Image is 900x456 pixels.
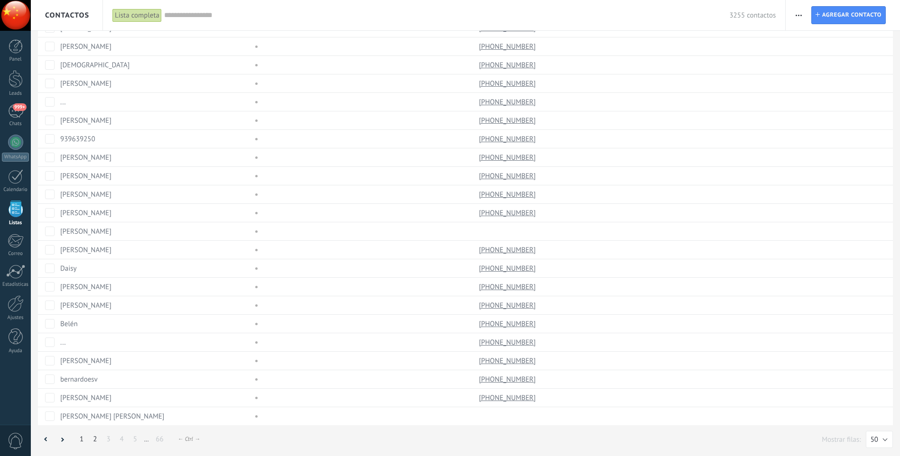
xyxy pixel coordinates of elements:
[479,209,538,217] a: [PHONE_NUMBER]
[60,264,77,273] a: Daisy
[871,435,878,444] span: 50
[60,283,111,292] a: [PERSON_NAME]
[60,42,111,51] a: [PERSON_NAME]
[479,283,538,291] a: [PHONE_NUMBER]
[479,246,538,254] a: [PHONE_NUMBER]
[60,135,95,144] a: 939639250
[144,436,148,443] span: ...
[60,375,98,384] a: bernardoesv
[60,172,111,181] a: [PERSON_NAME]
[2,121,29,127] div: Chats
[822,7,881,24] span: Agregar contacto
[75,430,88,448] a: 1
[479,301,538,310] a: [PHONE_NUMBER]
[60,79,111,88] a: [PERSON_NAME]
[479,153,538,162] a: [PHONE_NUMBER]
[479,172,538,180] a: [PHONE_NUMBER]
[479,98,538,106] a: [PHONE_NUMBER]
[60,98,66,107] a: ...
[2,251,29,257] div: Correo
[60,246,111,255] a: [PERSON_NAME]
[2,220,29,226] div: Listas
[60,301,111,310] a: [PERSON_NAME]
[2,348,29,354] div: Ayuda
[60,319,78,328] a: Belén
[115,430,129,448] a: 4
[2,56,29,63] div: Panel
[811,6,886,24] a: Agregar contacto
[479,42,538,51] a: [PHONE_NUMBER]
[2,187,29,193] div: Calendario
[479,319,538,328] a: [PHONE_NUMBER]
[151,430,168,448] a: 66
[60,412,164,421] a: [PERSON_NAME] [PERSON_NAME]
[60,338,66,347] a: ...
[822,435,861,444] p: Mostrar filas:
[60,393,111,402] a: [PERSON_NAME]
[60,61,130,70] a: [DEMOGRAPHIC_DATA]
[88,430,102,448] a: 2
[178,436,200,443] div: ← Ctrl →
[479,135,538,143] a: [PHONE_NUMBER]
[479,356,538,365] a: [PHONE_NUMBER]
[479,24,538,32] a: [PHONE_NUMBER]
[2,282,29,288] div: Estadísticas
[479,393,538,402] a: [PHONE_NUMBER]
[866,431,893,448] button: 50
[479,61,538,69] a: [PHONE_NUMBER]
[479,190,538,199] a: [PHONE_NUMBER]
[60,209,111,218] a: [PERSON_NAME]
[479,79,538,88] a: [PHONE_NUMBER]
[45,11,89,20] span: Contactos
[479,116,538,125] a: [PHONE_NUMBER]
[60,227,111,236] a: [PERSON_NAME]
[2,91,29,97] div: Leads
[2,153,29,162] div: WhatsApp
[13,103,26,111] span: 999+
[102,430,115,448] a: 3
[479,264,538,273] a: [PHONE_NUMBER]
[479,338,538,347] a: [PHONE_NUMBER]
[2,315,29,321] div: Ajustes
[60,153,111,162] a: [PERSON_NAME]
[479,375,538,383] a: [PHONE_NUMBER]
[729,11,776,20] span: 3255 contactos
[60,116,111,125] a: [PERSON_NAME]
[129,430,142,448] a: 5
[60,190,111,199] a: [PERSON_NAME]
[112,9,162,22] div: Lista completa
[60,356,111,365] a: [PERSON_NAME]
